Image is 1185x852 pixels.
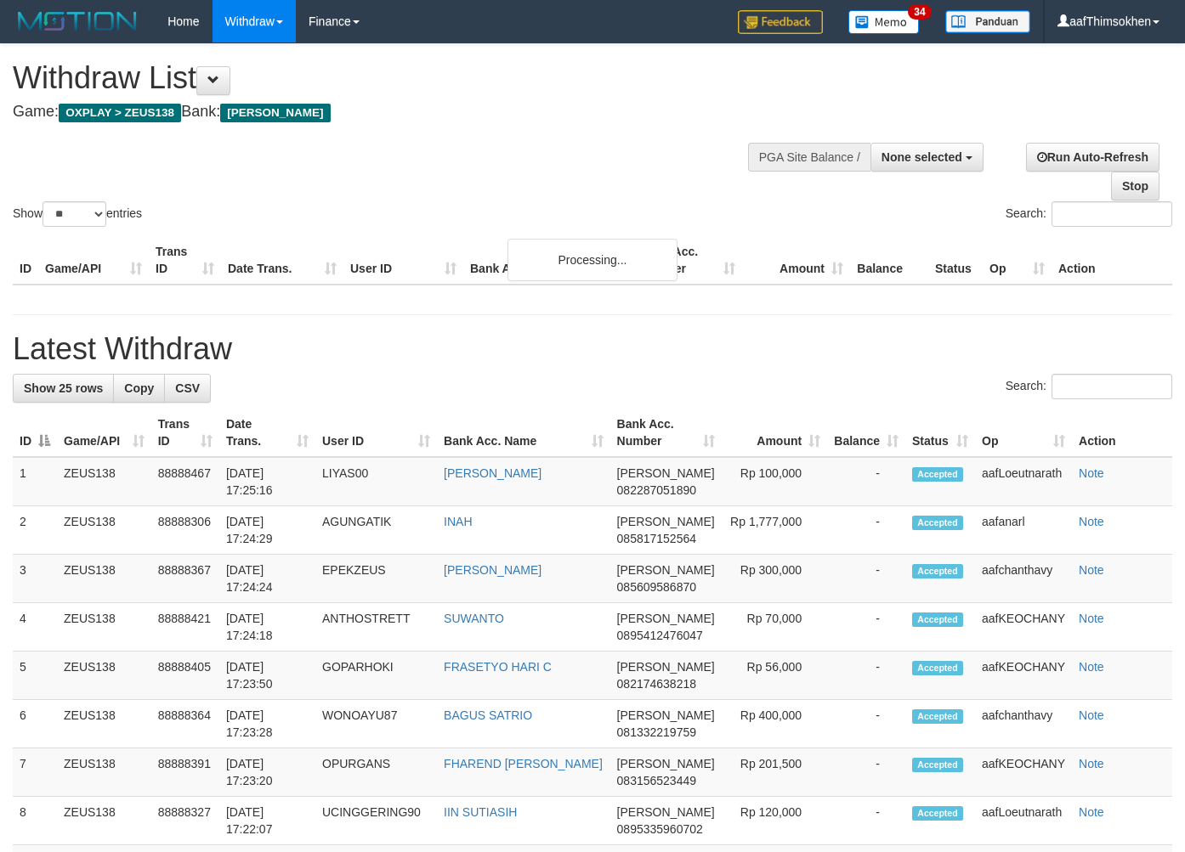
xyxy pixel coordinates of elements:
[444,660,552,674] a: FRASETYO HARI C
[912,467,963,482] span: Accepted
[149,236,221,285] th: Trans ID
[13,236,38,285] th: ID
[945,10,1030,33] img: panduan.png
[13,797,57,845] td: 8
[1072,409,1172,457] th: Action
[722,748,827,797] td: Rp 201,500
[975,457,1072,506] td: aafLoeutnarath
[57,457,151,506] td: ZEUS138
[219,506,315,555] td: [DATE] 17:24:29
[1006,374,1172,399] label: Search:
[912,709,963,724] span: Accepted
[975,748,1072,797] td: aafKEOCHANY
[610,409,722,457] th: Bank Acc. Number: activate to sort column ascending
[444,515,472,528] a: INAH
[57,700,151,748] td: ZEUS138
[827,797,905,845] td: -
[151,748,219,797] td: 88888391
[722,555,827,603] td: Rp 300,000
[722,603,827,652] td: Rp 70,000
[617,466,715,480] span: [PERSON_NAME]
[617,515,715,528] span: [PERSON_NAME]
[1079,466,1104,480] a: Note
[882,150,962,164] span: None selected
[928,236,983,285] th: Status
[1079,563,1104,577] a: Note
[13,700,57,748] td: 6
[13,748,57,797] td: 7
[57,652,151,700] td: ZEUS138
[617,805,715,819] span: [PERSON_NAME]
[722,457,827,506] td: Rp 100,000
[43,201,106,227] select: Showentries
[57,603,151,652] td: ZEUS138
[1079,660,1104,674] a: Note
[1052,236,1172,285] th: Action
[57,748,151,797] td: ZEUS138
[219,555,315,603] td: [DATE] 17:24:24
[912,806,963,821] span: Accepted
[912,661,963,675] span: Accepted
[1111,172,1159,200] a: Stop
[315,700,437,748] td: WONOAYU87
[617,612,715,625] span: [PERSON_NAME]
[219,652,315,700] td: [DATE] 17:23:50
[975,603,1072,652] td: aafKEOCHANY
[722,652,827,700] td: Rp 56,000
[220,104,330,122] span: [PERSON_NAME]
[315,409,437,457] th: User ID: activate to sort column ascending
[151,652,219,700] td: 88888405
[315,748,437,797] td: OPURGANS
[13,457,57,506] td: 1
[463,236,634,285] th: Bank Acc. Name
[13,555,57,603] td: 3
[437,409,610,457] th: Bank Acc. Name: activate to sort column ascending
[827,700,905,748] td: -
[219,748,315,797] td: [DATE] 17:23:20
[444,466,541,480] a: [PERSON_NAME]
[1006,201,1172,227] label: Search:
[315,603,437,652] td: ANTHOSTRETT
[444,708,532,722] a: BAGUS SATRIO
[617,677,696,691] span: Copy 082174638218 to clipboard
[38,236,149,285] th: Game/API
[444,805,517,819] a: IIN SUTIASIH
[151,506,219,555] td: 88888306
[975,652,1072,700] td: aafKEOCHANY
[219,409,315,457] th: Date Trans.: activate to sort column ascending
[975,797,1072,845] td: aafLoeutnarath
[870,143,984,172] button: None selected
[1052,374,1172,399] input: Search:
[219,700,315,748] td: [DATE] 17:23:28
[13,104,773,121] h4: Game: Bank:
[827,748,905,797] td: -
[315,652,437,700] td: GOPARHOKI
[1079,805,1104,819] a: Note
[848,10,920,34] img: Button%20Memo.svg
[722,700,827,748] td: Rp 400,000
[13,61,773,95] h1: Withdraw List
[151,409,219,457] th: Trans ID: activate to sort column ascending
[850,236,928,285] th: Balance
[444,612,504,625] a: SUWANTO
[13,8,142,34] img: MOTION_logo.png
[827,457,905,506] td: -
[343,236,463,285] th: User ID
[151,603,219,652] td: 88888421
[617,774,696,787] span: Copy 083156523449 to clipboard
[221,236,343,285] th: Date Trans.
[24,381,103,395] span: Show 25 rows
[13,374,114,403] a: Show 25 rows
[1079,757,1104,770] a: Note
[444,563,541,577] a: [PERSON_NAME]
[13,506,57,555] td: 2
[748,143,870,172] div: PGA Site Balance /
[164,374,211,403] a: CSV
[617,483,696,497] span: Copy 082287051890 to clipboard
[151,457,219,506] td: 88888467
[738,10,823,34] img: Feedback.jpg
[617,563,715,577] span: [PERSON_NAME]
[912,516,963,530] span: Accepted
[13,409,57,457] th: ID: activate to sort column descending
[151,797,219,845] td: 88888327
